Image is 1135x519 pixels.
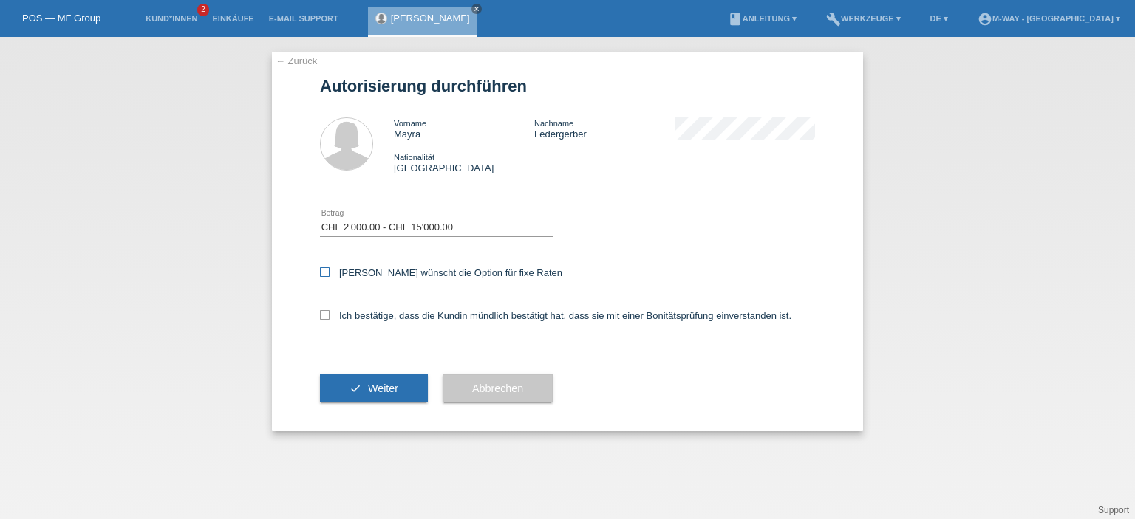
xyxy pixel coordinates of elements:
i: check [350,382,361,394]
a: POS — MF Group [22,13,100,24]
a: Kund*innen [138,14,205,23]
span: Nationalität [394,153,434,162]
button: check Weiter [320,374,428,402]
span: 2 [197,4,209,16]
a: buildWerkzeuge ▾ [819,14,908,23]
i: close [473,5,480,13]
span: Vorname [394,119,426,128]
a: DE ▾ [923,14,955,23]
label: [PERSON_NAME] wünscht die Option für fixe Raten [320,267,562,278]
h1: Autorisierung durchführen [320,77,815,95]
span: Weiter [368,382,398,394]
a: Support [1098,505,1129,515]
a: close [471,4,482,14]
a: bookAnleitung ▾ [720,14,804,23]
i: book [728,12,743,27]
a: ← Zurück [276,55,317,66]
span: Nachname [534,119,573,128]
button: Abbrechen [443,374,553,402]
div: Ledergerber [534,117,675,140]
a: E-Mail Support [262,14,346,23]
div: [GEOGRAPHIC_DATA] [394,151,534,173]
i: account_circle [978,12,992,27]
a: Einkäufe [205,14,261,23]
span: Abbrechen [472,382,523,394]
a: [PERSON_NAME] [391,13,470,24]
i: build [826,12,841,27]
div: Mayra [394,117,534,140]
label: Ich bestätige, dass die Kundin mündlich bestätigt hat, dass sie mit einer Bonitätsprüfung einvers... [320,310,791,321]
a: account_circlem-way - [GEOGRAPHIC_DATA] ▾ [970,14,1128,23]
